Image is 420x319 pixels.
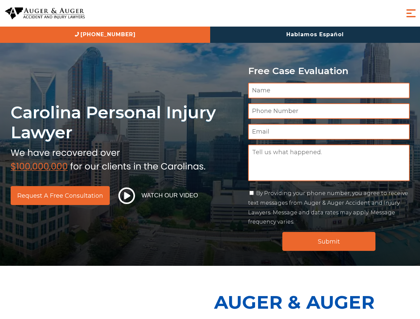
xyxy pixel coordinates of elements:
p: Auger & Auger [214,286,416,319]
input: Submit [282,232,375,251]
input: Name [248,83,410,98]
button: Menu [404,7,418,20]
img: sub text [11,146,206,171]
label: By Providing your phone number, you agree to receive text messages from Auger & Auger Accident an... [248,190,408,225]
button: Watch Our Video [116,187,200,204]
span: Request a Free Consultation [17,193,103,199]
img: Auger & Auger Accident and Injury Lawyers Logo [5,7,85,20]
input: Phone Number [248,103,410,119]
h1: Carolina Personal Injury Lawyer [11,102,240,143]
a: Request a Free Consultation [11,186,110,205]
p: Free Case Evaluation [248,66,410,76]
input: Email [248,124,410,140]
